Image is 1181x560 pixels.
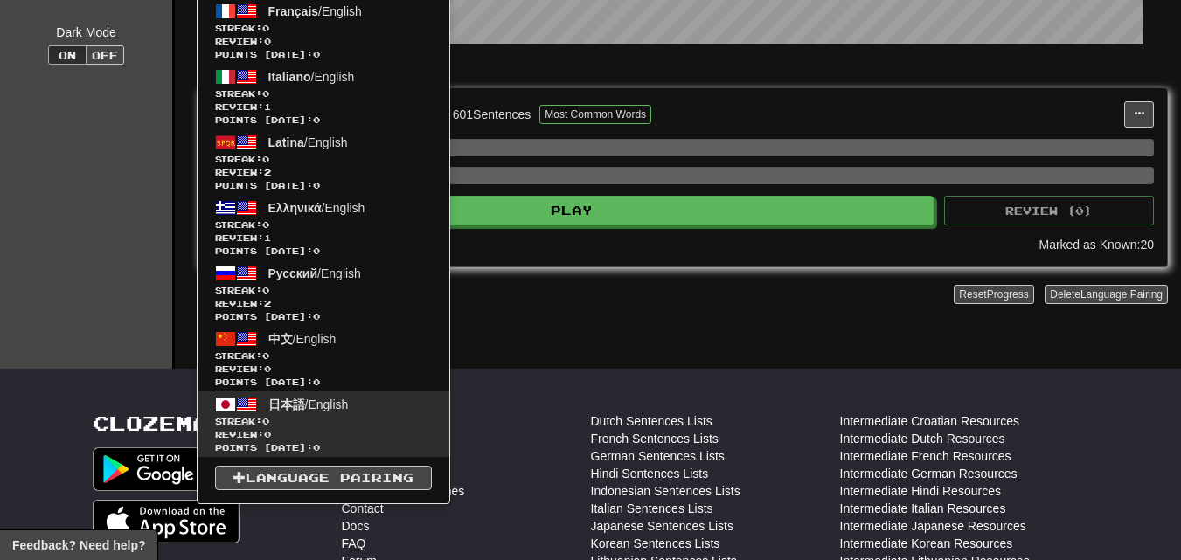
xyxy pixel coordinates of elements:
a: Ελληνικά/EnglishStreak:0 Review:1Points [DATE]:0 [198,195,449,260]
span: Review: 2 [215,297,432,310]
a: Latina/EnglishStreak:0 Review:2Points [DATE]:0 [198,129,449,195]
span: Italiano [268,70,311,84]
a: German Sentences Lists [591,447,725,465]
span: Points [DATE]: 0 [215,441,432,454]
span: Review: 2 [215,166,432,179]
div: Dark Mode [13,24,159,41]
span: Streak: [215,218,432,232]
button: On [48,45,87,65]
a: Language Pairing [215,466,432,490]
button: Most Common Words [539,105,651,124]
span: Review: 0 [215,363,432,376]
span: Open feedback widget [12,536,145,554]
span: Streak: [215,284,432,297]
span: Streak: [215,415,432,428]
span: Progress [987,288,1029,301]
p: In Progress [197,61,1168,79]
span: Streak: [215,87,432,100]
a: Italian Sentences Lists [591,500,713,517]
a: Intermediate German Resources [840,465,1018,482]
span: / English [268,135,348,149]
span: Points [DATE]: 0 [215,48,432,61]
span: 0 [262,88,269,99]
img: Get it on App Store [93,500,240,543]
a: Hindi Sentences Lists [591,465,709,482]
span: 0 [262,154,269,164]
span: Points [DATE]: 0 [215,310,432,323]
a: FAQ [342,535,366,552]
span: Ελληνικά [268,201,322,215]
button: Review (0) [944,196,1154,225]
span: Points [DATE]: 0 [215,114,432,127]
a: French Sentences Lists [591,430,719,447]
span: / English [268,201,365,215]
a: Intermediate Japanese Resources [840,517,1026,535]
div: Marked as Known: 20 [1039,236,1154,253]
a: Intermediate Croatian Resources [840,412,1019,430]
span: Points [DATE]: 0 [215,376,432,389]
span: Language Pairing [1080,288,1163,301]
button: ResetProgress [954,285,1033,304]
a: Русский/EnglishStreak:0 Review:2Points [DATE]:0 [198,260,449,326]
a: Indonesian Sentences Lists [591,482,740,500]
span: 0 [262,350,269,361]
span: Points [DATE]: 0 [215,179,432,192]
span: Latina [268,135,304,149]
a: 日本語/EnglishStreak:0 Review:0Points [DATE]:0 [198,391,449,457]
span: Русский [268,266,318,280]
span: Streak: [215,153,432,166]
span: Review: 1 [215,232,432,245]
a: Intermediate Korean Resources [840,535,1013,552]
a: 中文/EnglishStreak:0 Review:0Points [DATE]:0 [198,326,449,391]
span: Review: 1 [215,100,432,114]
img: Get it on Google Play [93,447,240,491]
span: Streak: [215,349,432,363]
a: Clozemaster [93,412,274,434]
a: Contact [342,500,384,517]
button: DeleteLanguage Pairing [1045,285,1168,304]
span: Review: 0 [215,35,432,48]
a: Intermediate Hindi Resources [840,482,1001,500]
a: Dutch Sentences Lists [591,412,712,430]
span: / English [268,332,337,346]
span: / English [268,266,361,280]
button: Play [211,196,934,225]
a: Intermediate Dutch Resources [840,430,1005,447]
a: Intermediate French Resources [840,447,1011,465]
button: Off [86,45,124,65]
a: Japanese Sentences Lists [591,517,733,535]
span: 0 [262,219,269,230]
span: Review: 0 [215,428,432,441]
span: 中文 [268,332,293,346]
a: Docs [342,517,370,535]
span: / English [268,398,349,411]
span: Français [268,4,319,18]
span: / English [268,4,362,18]
a: Italiano/EnglishStreak:0 Review:1Points [DATE]:0 [198,64,449,129]
span: 0 [262,416,269,426]
a: Korean Sentences Lists [591,535,720,552]
span: 日本語 [268,398,305,411]
span: Points [DATE]: 0 [215,245,432,258]
span: / English [268,70,355,84]
span: Streak: [215,22,432,35]
div: 601 Sentences [453,106,531,123]
span: 0 [262,285,269,295]
a: Intermediate Italian Resources [840,500,1006,517]
span: 0 [262,23,269,33]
